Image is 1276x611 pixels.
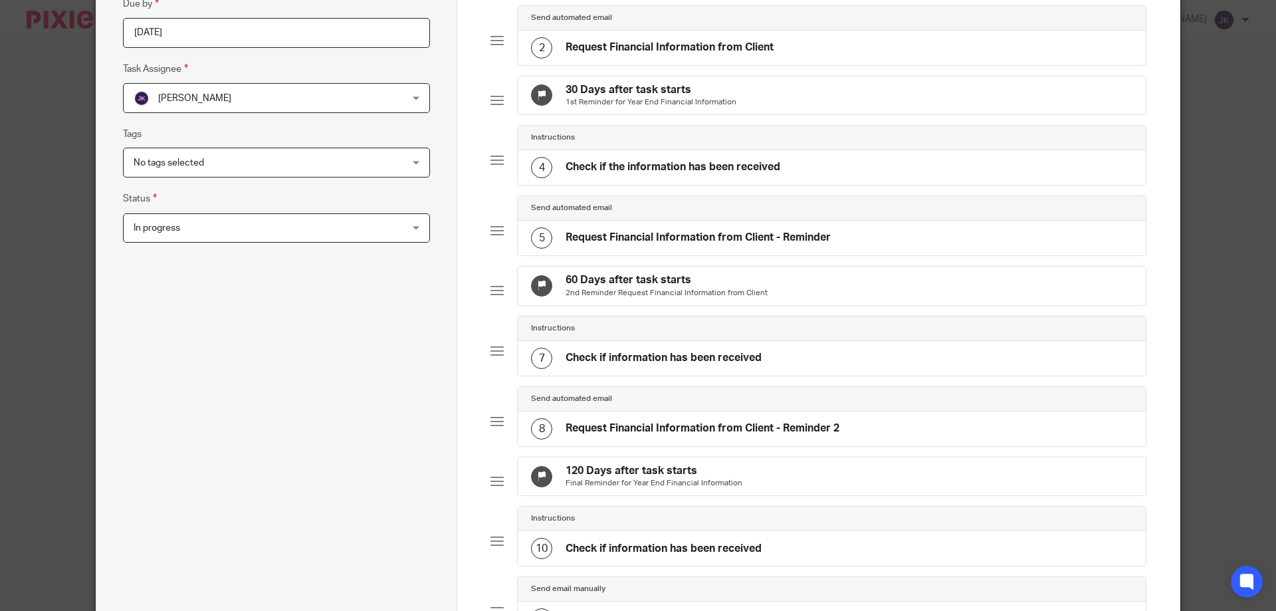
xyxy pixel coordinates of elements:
img: tab_keywords_by_traffic_grey.svg [132,77,143,88]
h4: Check if the information has been received [566,160,780,174]
h4: Check if information has been received [566,351,762,365]
h4: Instructions [531,323,575,334]
div: Domain Overview [51,78,119,87]
h4: Instructions [531,513,575,524]
h4: Request Financial Information from Client [566,41,774,55]
p: 1st Reminder for Year End Financial Information [566,97,736,108]
label: Task Assignee [123,61,188,76]
p: 2nd Reminder Request Financial Information from Client [566,288,768,299]
div: 10 [531,538,552,559]
h4: Request Financial Information from Client - Reminder 2 [566,422,839,435]
img: website_grey.svg [21,35,32,45]
h4: 120 Days after task starts [566,464,742,478]
div: Keywords by Traffic [147,78,224,87]
img: svg%3E [134,90,150,106]
h4: 30 Days after task starts [566,83,736,97]
input: Pick a date [123,18,430,48]
span: [PERSON_NAME] [158,94,231,103]
label: Status [123,191,157,206]
div: 2 [531,37,552,59]
span: In progress [134,223,180,233]
h4: Send automated email [531,394,612,404]
h4: Send email manually [531,584,605,594]
div: 5 [531,227,552,249]
div: 8 [531,418,552,439]
h4: Send automated email [531,13,612,23]
img: tab_domain_overview_orange.svg [36,77,47,88]
h4: Send automated email [531,203,612,213]
div: 4 [531,157,552,178]
img: logo_orange.svg [21,21,32,32]
h4: Check if information has been received [566,542,762,556]
div: Domain: [DOMAIN_NAME] [35,35,146,45]
h4: Request Financial Information from Client - Reminder [566,231,831,245]
label: Tags [123,128,142,141]
span: No tags selected [134,158,204,168]
h4: 60 Days after task starts [566,273,768,287]
p: Final Reminder for Year End Financial Information [566,478,742,489]
div: v 4.0.25 [37,21,65,32]
div: 7 [531,348,552,369]
h4: Instructions [531,132,575,143]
